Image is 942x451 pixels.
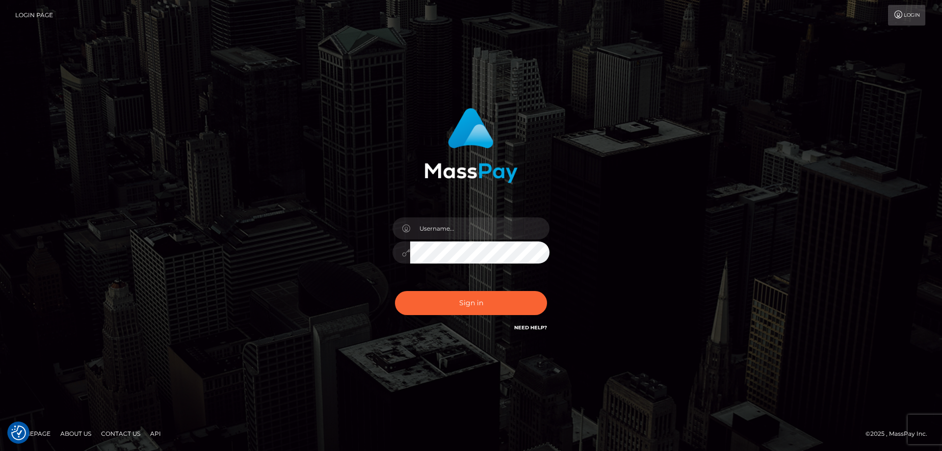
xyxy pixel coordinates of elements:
[11,426,54,441] a: Homepage
[97,426,144,441] a: Contact Us
[146,426,165,441] a: API
[865,428,935,439] div: © 2025 , MassPay Inc.
[15,5,53,26] a: Login Page
[514,324,547,331] a: Need Help?
[395,291,547,315] button: Sign in
[11,425,26,440] button: Consent Preferences
[424,108,518,183] img: MassPay Login
[56,426,95,441] a: About Us
[888,5,925,26] a: Login
[410,217,549,239] input: Username...
[11,425,26,440] img: Revisit consent button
